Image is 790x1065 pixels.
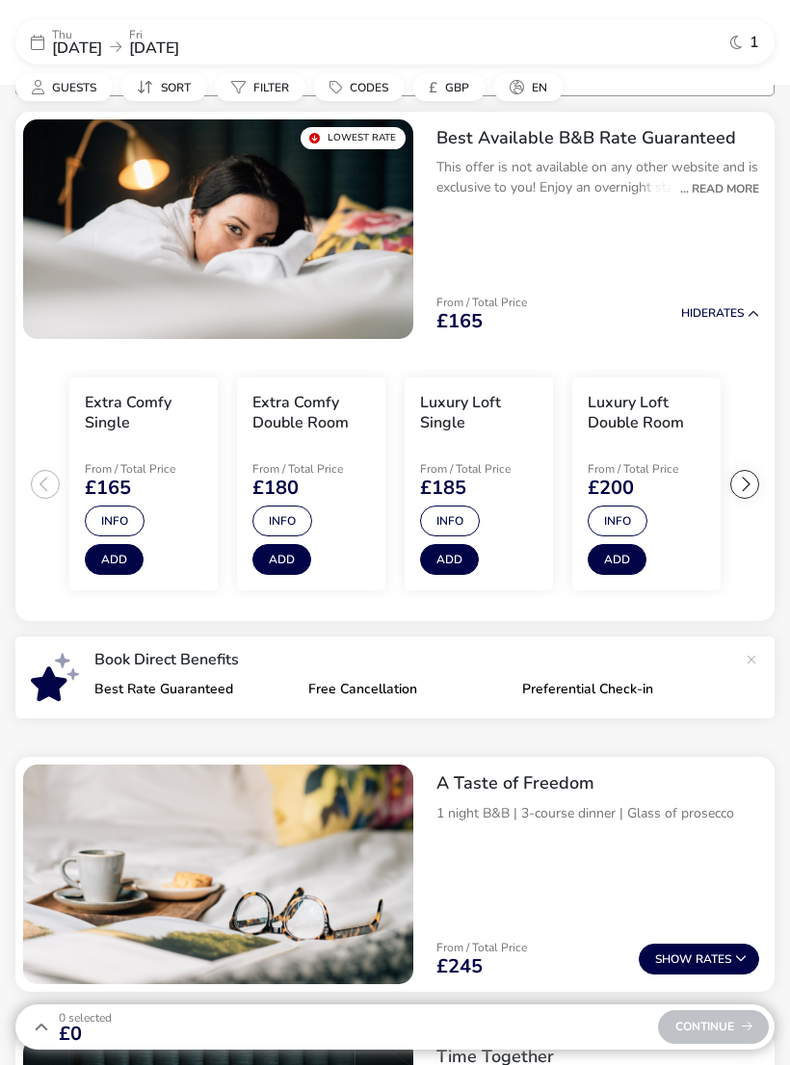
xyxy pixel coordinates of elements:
[313,73,405,101] button: Codes
[59,1025,112,1044] span: £0
[85,393,202,433] h3: Extra Comfy Single
[15,73,120,101] naf-pibe-menu-bar-item: Guests
[23,119,413,339] swiper-slide: 1 / 1
[681,305,708,321] span: Hide
[395,370,563,599] swiper-slide: 3 / 6
[15,73,113,101] button: Guests
[252,393,370,433] h3: Extra Comfy Double Room
[52,29,102,40] p: Thu
[420,479,466,498] span: £185
[671,180,759,197] div: ... Read More
[588,393,705,433] h3: Luxury Loft Double Room
[436,803,759,823] p: 1 night B&B | 3-course dinner | Glass of prosecco
[436,957,483,976] span: £245
[429,78,437,97] i: £
[94,683,293,696] p: Best Rate Guaranteed
[301,127,406,149] div: Lowest Rate
[23,765,413,984] swiper-slide: 1 / 1
[313,73,412,101] naf-pibe-menu-bar-item: Codes
[60,370,227,599] swiper-slide: 1 / 6
[436,312,483,331] span: £165
[532,80,547,95] span: en
[120,73,215,101] naf-pibe-menu-bar-item: Sort
[412,73,493,101] naf-pibe-menu-bar-item: £GBP
[129,38,179,59] span: [DATE]
[85,506,145,536] button: Info
[436,297,527,308] p: From / Total Price
[52,38,102,59] span: [DATE]
[120,73,207,101] button: Sort
[350,80,388,95] span: Codes
[420,393,538,433] h3: Luxury Loft Single
[252,506,312,536] button: Info
[436,772,759,794] h2: A Taste of Freedom
[85,463,202,475] p: From / Total Price
[655,953,696,966] span: Show
[129,29,179,40] p: Fri
[420,463,538,475] p: From / Total Price
[675,1021,752,1033] span: Continue
[493,73,564,101] button: en
[436,942,527,953] p: From / Total Price
[436,157,759,197] p: This offer is not available on any other website and is exclusive to you! Enjoy an overnight stay...
[308,683,507,696] p: Free Cancellation
[588,506,647,536] button: Info
[85,479,131,498] span: £165
[252,463,370,475] p: From / Total Price
[161,80,191,95] span: Sort
[59,1010,112,1026] span: 0 Selected
[588,463,705,475] p: From / Total Price
[215,73,313,101] naf-pibe-menu-bar-item: Filter
[420,506,480,536] button: Info
[681,307,759,320] button: HideRates
[420,544,479,575] button: Add
[421,112,775,228] div: Best Available B&B Rate GuaranteedThis offer is not available on any other website and is exclusi...
[563,370,730,599] swiper-slide: 4 / 6
[252,479,299,498] span: £180
[445,80,469,95] span: GBP
[85,544,144,575] button: Add
[52,80,96,95] span: Guests
[215,73,305,101] button: Filter
[227,370,395,599] swiper-slide: 2 / 6
[94,652,736,667] p: Book Direct Benefits
[493,73,571,101] naf-pibe-menu-bar-item: en
[639,944,759,974] button: ShowRates
[436,127,759,149] h2: Best Available B&B Rate Guaranteed
[421,757,775,873] div: A Taste of Freedom1 night B&B | 3-course dinner | Glass of prosecco
[588,544,646,575] button: Add
[522,683,721,696] p: Preferential Check-in
[412,73,486,101] button: £GBP
[588,479,634,498] span: £200
[658,1010,769,1044] div: Continue
[750,35,759,50] span: 1
[15,19,775,65] div: Thu[DATE]Fri[DATE]1
[252,544,311,575] button: Add
[253,80,289,95] span: Filter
